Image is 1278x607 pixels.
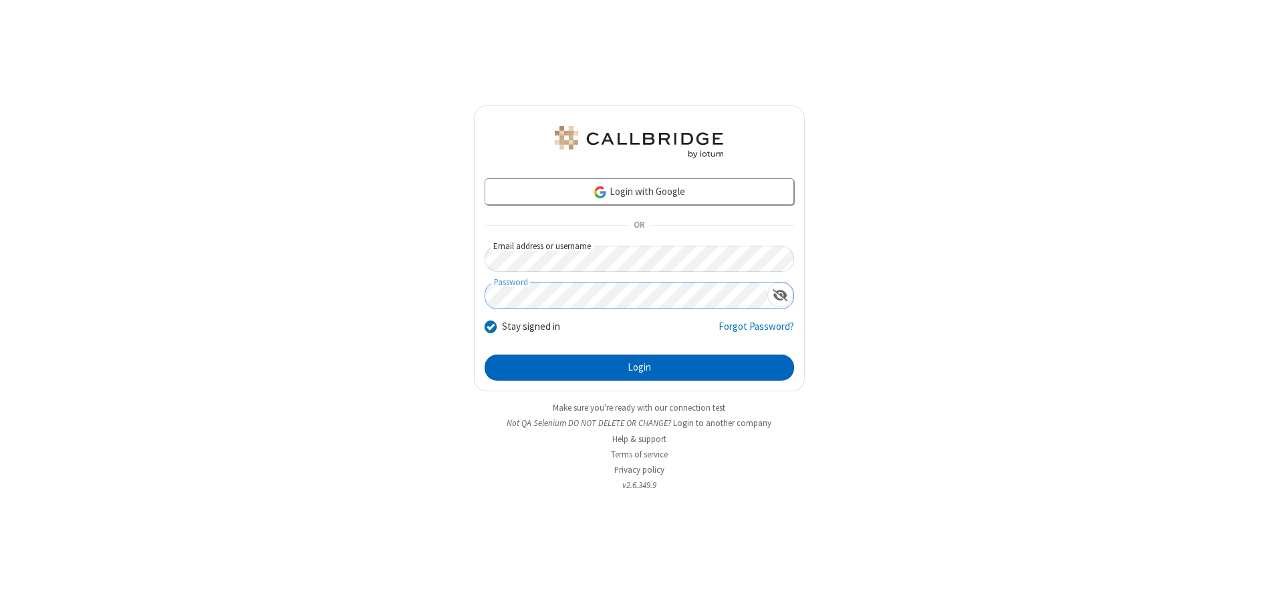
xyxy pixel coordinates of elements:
input: Email address or username [485,246,794,272]
label: Stay signed in [502,319,560,335]
a: Login with Google [485,178,794,205]
a: Help & support [612,433,666,445]
button: Login to another company [673,417,771,429]
a: Privacy policy [614,464,664,475]
a: Terms of service [611,449,668,460]
li: Not QA Selenium DO NOT DELETE OR CHANGE? [474,417,805,429]
img: QA Selenium DO NOT DELETE OR CHANGE [552,126,726,158]
input: Password [485,282,767,309]
span: OR [628,216,650,235]
li: v2.6.349.9 [474,479,805,491]
a: Forgot Password? [719,319,794,345]
div: Show password [767,282,793,307]
a: Make sure you're ready with our connection test [553,402,725,413]
img: google-icon.png [593,185,608,200]
button: Login [485,355,794,381]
